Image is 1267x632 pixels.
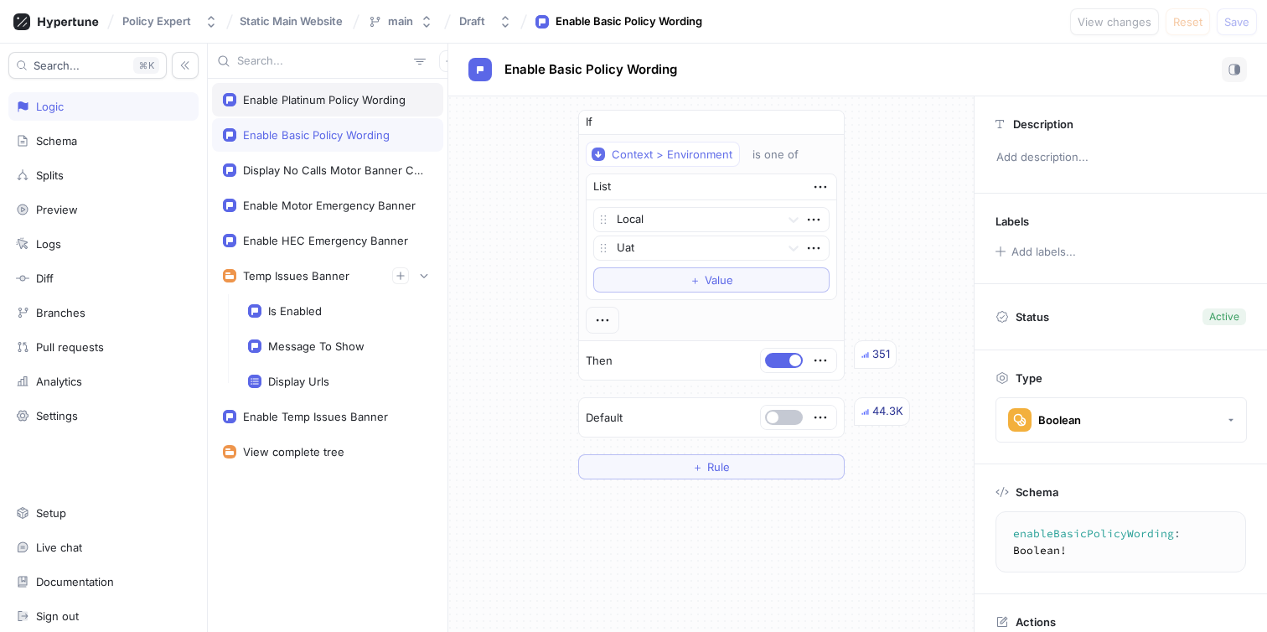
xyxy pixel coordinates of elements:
div: List [593,179,611,195]
button: Draft [452,8,519,35]
p: Description [1013,117,1073,131]
div: Setup [36,506,66,520]
span: ＋ [690,275,701,285]
div: Live chat [36,541,82,554]
div: Enable Basic Policy Wording [556,13,702,30]
p: Status [1016,305,1049,329]
div: Preview [36,203,78,216]
div: Display No Calls Motor Banner Content [243,163,426,177]
div: K [133,57,159,74]
button: Policy Expert [116,8,225,35]
p: Schema [1016,485,1058,499]
div: Logs [36,237,61,251]
button: main [361,8,440,35]
div: Context > Environment [612,148,732,162]
div: Documentation [36,575,114,588]
button: ＋Value [593,267,830,293]
div: View complete tree [243,445,344,458]
div: Message To Show [268,339,365,353]
button: Save [1217,8,1257,35]
span: View changes [1078,17,1151,27]
div: Pull requests [36,340,104,354]
div: Analytics [36,375,82,388]
div: Display Urls [268,375,329,388]
span: Enable Basic Policy Wording [504,63,677,76]
span: Value [705,275,733,285]
div: Enable Temp Issues Banner [243,410,388,423]
div: is one of [752,148,799,162]
button: Reset [1166,8,1210,35]
div: Splits [36,168,64,182]
div: Enable HEC Emergency Banner [243,234,408,247]
a: Documentation [8,567,199,596]
p: Labels [995,215,1029,228]
div: Sign out [36,609,79,623]
button: Add labels... [990,241,1080,262]
div: Diff [36,272,54,285]
span: Search... [34,60,80,70]
p: Type [1016,371,1042,385]
p: Actions [1016,615,1056,629]
span: Rule [707,462,730,472]
div: Temp Issues Banner [243,269,349,282]
p: Default [586,410,623,427]
div: 351 [872,346,890,363]
div: Active [1209,309,1239,324]
p: Add description... [989,143,1253,172]
p: Then [586,353,613,370]
div: Enable Motor Emergency Banner [243,199,416,212]
span: Static Main Website [240,15,343,27]
div: main [388,14,413,28]
div: Enable Platinum Policy Wording [243,93,406,106]
input: Search... [237,53,407,70]
span: ＋ [692,462,703,472]
div: Settings [36,409,78,422]
textarea: enableBasicPolicyWording: Boolean! [1003,519,1245,565]
button: View changes [1070,8,1159,35]
button: Search...K [8,52,167,79]
div: Add labels... [1011,246,1076,257]
p: If [586,114,592,131]
div: Policy Expert [122,14,191,28]
div: Is Enabled [268,304,322,318]
button: Boolean [995,397,1247,443]
div: Enable Basic Policy Wording [243,128,390,142]
div: Schema [36,134,77,148]
div: Draft [459,14,485,28]
button: is one of [745,142,823,167]
div: 44.3K [872,403,903,420]
div: Logic [36,100,64,113]
span: Reset [1173,17,1202,27]
button: Context > Environment [586,142,740,167]
button: ＋Rule [578,454,845,479]
div: Branches [36,306,85,319]
div: Boolean [1038,413,1081,427]
span: Save [1224,17,1249,27]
